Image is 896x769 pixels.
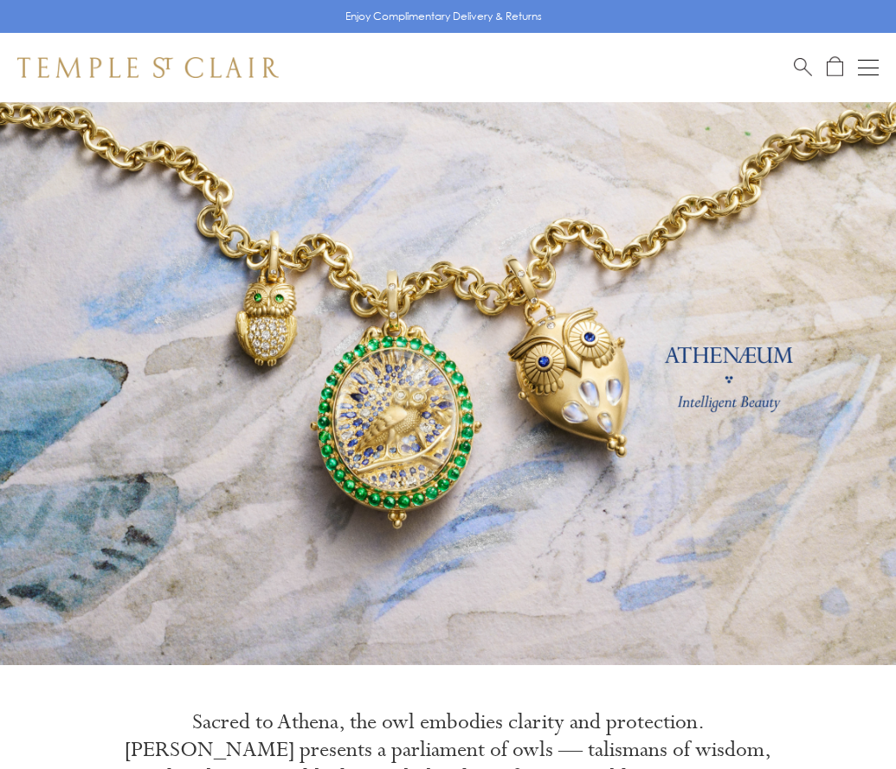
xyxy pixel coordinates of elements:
a: Search [794,56,812,78]
button: Open navigation [858,57,879,78]
a: Open Shopping Bag [827,56,843,78]
img: Temple St. Clair [17,57,279,78]
p: Enjoy Complimentary Delivery & Returns [345,8,542,25]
